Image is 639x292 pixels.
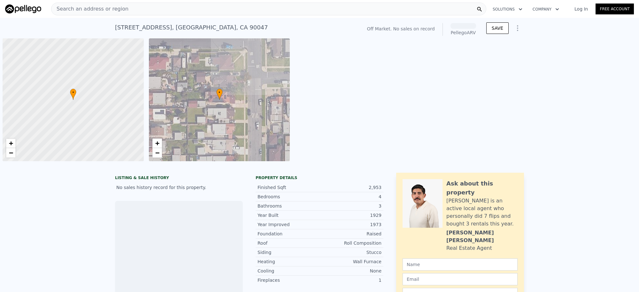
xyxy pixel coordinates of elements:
button: SAVE [486,22,509,34]
div: Finished Sqft [258,184,319,191]
button: Solutions [488,4,527,15]
span: − [155,149,159,157]
button: Company [527,4,564,15]
span: − [9,149,13,157]
div: Heating [258,258,319,265]
div: 1 [319,277,381,283]
div: 3 [319,203,381,209]
div: Raised [319,231,381,237]
span: • [216,90,223,95]
div: Wall Furnace [319,258,381,265]
div: 2,953 [319,184,381,191]
div: None [319,268,381,274]
div: Off Market. No sales on record [367,26,435,32]
a: Free Account [596,4,634,14]
button: Show Options [511,22,524,35]
div: Property details [256,175,383,180]
div: Fireplaces [258,277,319,283]
div: Real Estate Agent [446,244,492,252]
div: Cooling [258,268,319,274]
img: Pellego [5,4,41,13]
div: Foundation [258,231,319,237]
div: Ask about this property [446,179,518,197]
span: + [9,139,13,147]
a: Zoom in [6,138,16,148]
div: 1973 [319,221,381,228]
div: [PERSON_NAME] is an active local agent who personally did 7 flips and bought 3 rentals this year. [446,197,518,228]
input: Name [403,258,518,271]
div: [PERSON_NAME] [PERSON_NAME] [446,229,518,244]
div: Pellego ARV [450,29,476,36]
span: + [155,139,159,147]
div: Bathrooms [258,203,319,209]
div: • [70,89,76,100]
div: No sales history record for this property. [115,182,243,193]
span: Search an address or region [51,5,128,13]
input: Email [403,273,518,285]
div: [STREET_ADDRESS] , [GEOGRAPHIC_DATA] , CA 90047 [115,23,268,32]
div: Year Improved [258,221,319,228]
a: Zoom out [152,148,162,158]
div: Roll Composition [319,240,381,246]
div: 4 [319,193,381,200]
div: • [216,89,223,100]
div: Stucco [319,249,381,256]
a: Log In [567,6,596,12]
a: Zoom in [152,138,162,148]
div: Bedrooms [258,193,319,200]
div: 1929 [319,212,381,218]
div: Roof [258,240,319,246]
div: Year Built [258,212,319,218]
div: LISTING & SALE HISTORY [115,175,243,182]
div: Siding [258,249,319,256]
span: • [70,90,76,95]
a: Zoom out [6,148,16,158]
